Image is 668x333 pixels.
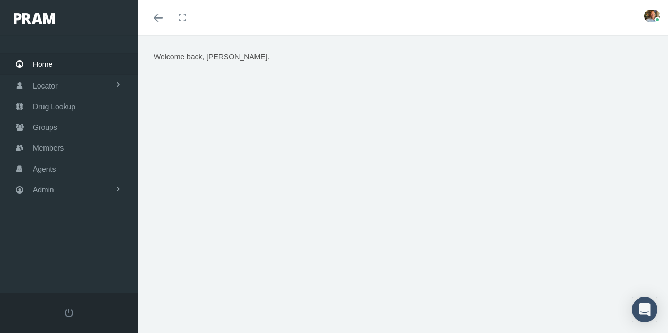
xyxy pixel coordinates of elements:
div: Open Intercom Messenger [632,297,657,322]
img: S_Profile_Picture_15241.jpg [644,10,660,22]
span: Members [33,138,64,158]
span: Home [33,54,52,74]
span: Drug Lookup [33,97,75,117]
span: Agents [33,159,56,179]
span: Groups [33,117,57,137]
span: Welcome back, [PERSON_NAME]. [154,52,269,61]
span: Locator [33,76,58,96]
span: Admin [33,180,54,200]
img: PRAM_20_x_78.png [14,13,55,24]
